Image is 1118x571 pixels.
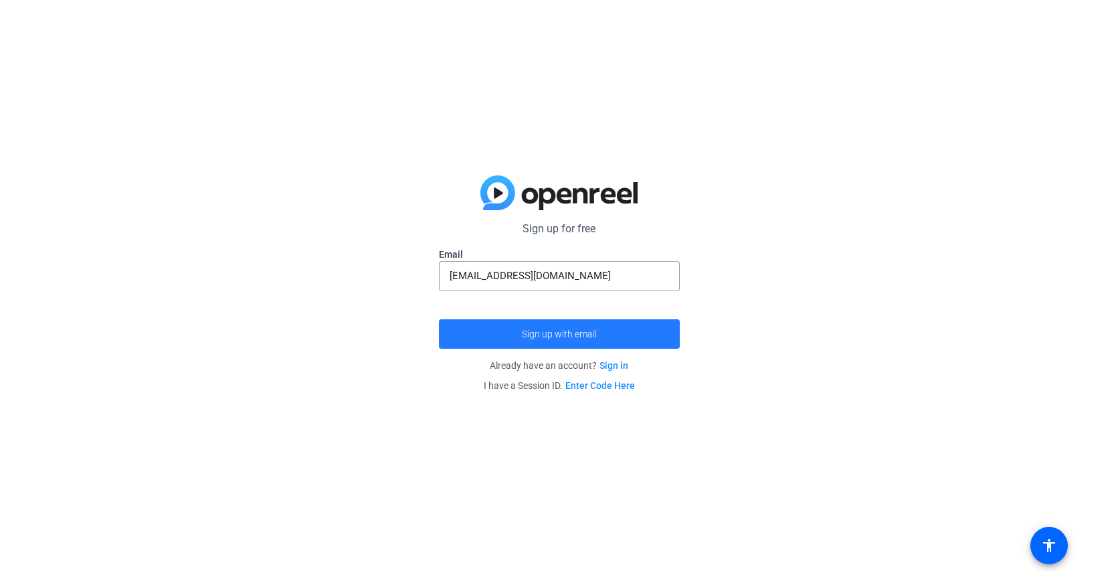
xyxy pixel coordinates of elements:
[490,360,628,371] span: Already have an account?
[439,248,680,261] label: Email
[484,380,635,391] span: I have a Session ID.
[450,268,669,284] input: Enter Email Address
[439,221,680,237] p: Sign up for free
[1041,538,1057,554] mat-icon: accessibility
[480,175,638,210] img: blue-gradient.svg
[599,360,628,371] a: Sign in
[439,319,680,349] button: Sign up with email
[565,380,635,391] a: Enter Code Here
